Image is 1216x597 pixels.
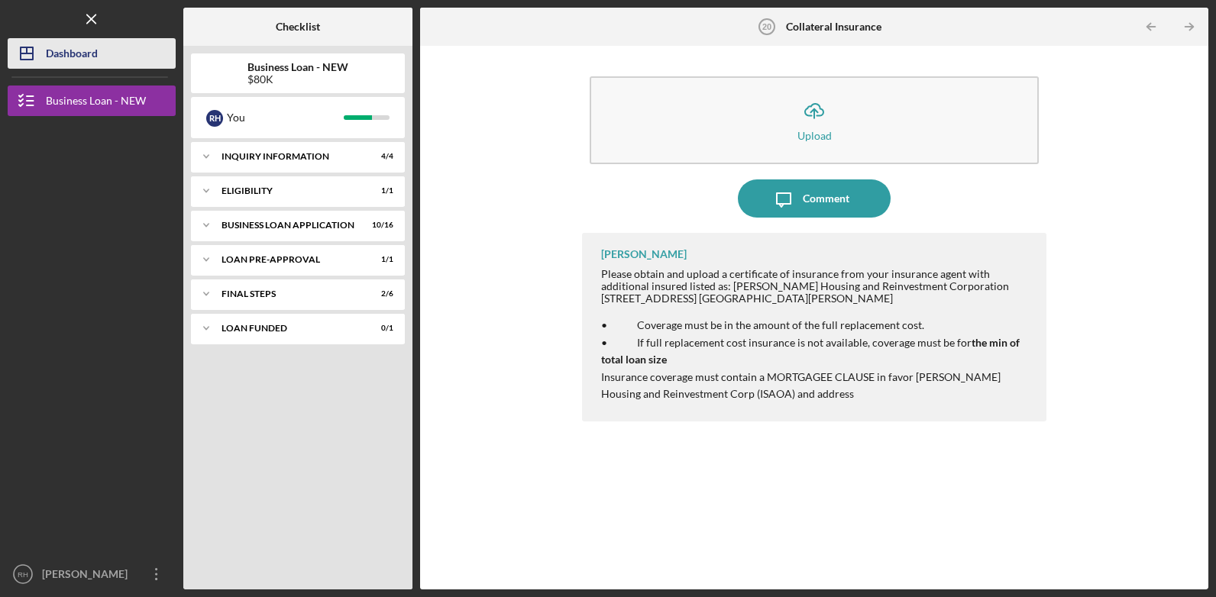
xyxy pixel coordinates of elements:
div: Please obtain and upload a certificate of insurance from your insurance agent with additional ins... [601,268,1030,305]
div: 0 / 1 [366,324,393,333]
b: Collateral Insurance [786,21,881,33]
b: Business Loan - NEW [247,61,348,73]
div: LOAN FUNDED [222,324,355,333]
button: RH[PERSON_NAME] [8,559,176,589]
div: 1 / 1 [366,186,393,195]
button: Dashboard [8,38,176,69]
text: RH [18,570,28,579]
p: • Coverage must be in the amount of the full replacement cost. [601,317,1030,334]
button: Comment [738,179,891,218]
div: 4 / 4 [366,152,393,161]
tspan: 20 [762,22,771,31]
div: ELIGIBILITY [222,186,355,195]
p: Insurance coverage must contain a MORTGAGEE CLAUSE in favor [PERSON_NAME] Housing and Reinvestmen... [601,369,1030,403]
div: Dashboard [46,38,98,73]
div: 10 / 16 [366,221,393,230]
div: LOAN PRE-APPROVAL [222,255,355,264]
div: INQUIRY INFORMATION [222,152,355,161]
div: Business Loan - NEW [46,86,146,120]
div: Comment [803,179,849,218]
b: Checklist [276,21,320,33]
div: R H [206,110,223,127]
button: Business Loan - NEW [8,86,176,116]
div: 1 / 1 [366,255,393,264]
button: Upload [590,76,1038,164]
div: 2 / 6 [366,289,393,298]
div: FINAL STEPS [222,289,355,298]
div: You [227,105,344,131]
div: $80K [247,73,348,86]
div: [PERSON_NAME] [601,248,687,260]
div: BUSINESS LOAN APPLICATION [222,221,355,230]
div: Upload [797,130,832,141]
div: [PERSON_NAME] [38,559,137,593]
p: • If full replacement cost insurance is not available, coverage must be for [601,334,1030,369]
